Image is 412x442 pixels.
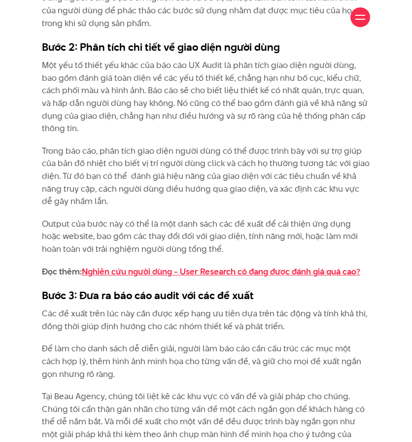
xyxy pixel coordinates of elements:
p: Output của bước này có thể là một danh sách các đề xuất để cải thiện ứng dụng hoặc website, bao g... [42,218,370,256]
a: Nghiên cứu người dùng - User Research có đang được đánh giá quá cao? [82,266,360,277]
strong: Đọc thêm: [42,266,360,277]
p: Trong báo cáo, phân tích giao diện người dùng có thể được trình bày với sự trợ giúp của bản đồ nh... [42,145,370,208]
h3: Bước 3: Đưa ra báo cáo audit với các đề xuất [42,288,370,303]
p: Một yếu tố thiết yếu khác của báo cáo UX Audit là phân tích giao diện người dùng, bao gồm đánh gi... [42,59,370,135]
p: Để làm cho danh sách dễ diễn giải, người làm báo cáo cần cấu trúc các mục một cách hợp lý, thêm h... [42,342,370,380]
h3: Bước 2: Phân tích chi tiết về giao diện người dùng [42,39,370,54]
p: Các đề xuất trên lúc này cần được xếp hạng ưu tiên dựa trên tác động và tính khả thi, đồng thời g... [42,307,370,333]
